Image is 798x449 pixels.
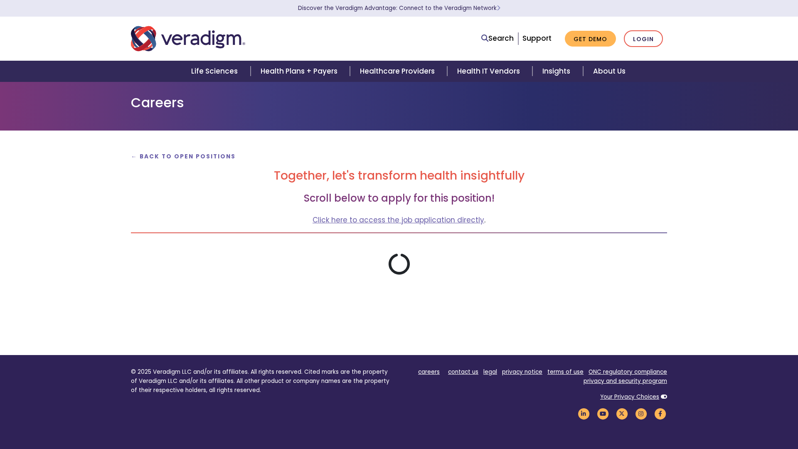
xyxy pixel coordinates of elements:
[624,30,663,47] a: Login
[131,169,667,183] h2: Together, let's transform health insightfully
[583,61,635,82] a: About Us
[131,368,393,395] p: © 2025 Veradigm LLC and/or its affiliates. All rights reserved. Cited marks are the property of V...
[313,215,484,225] a: Click here to access the job application directly
[589,368,667,376] a: ONC regulatory compliance
[653,410,667,417] a: Veradigm Facebook Link
[418,368,440,376] a: careers
[600,393,659,401] a: Your Privacy Choices
[502,368,542,376] a: privacy notice
[576,410,591,417] a: Veradigm LinkedIn Link
[565,31,616,47] a: Get Demo
[584,377,667,385] a: privacy and security program
[532,61,583,82] a: Insights
[251,61,350,82] a: Health Plans + Payers
[181,61,250,82] a: Life Sciences
[615,410,629,417] a: Veradigm Twitter Link
[131,25,245,52] img: Veradigm logo
[350,61,447,82] a: Healthcare Providers
[497,4,500,12] span: Learn More
[298,4,500,12] a: Discover the Veradigm Advantage: Connect to the Veradigm NetworkLearn More
[447,61,532,82] a: Health IT Vendors
[131,153,236,160] a: ← Back to Open Positions
[131,95,667,111] h1: Careers
[131,192,667,205] h3: Scroll below to apply for this position!
[634,410,648,417] a: Veradigm Instagram Link
[448,368,478,376] a: contact us
[483,368,497,376] a: legal
[547,368,584,376] a: terms of use
[131,215,667,226] p: .
[522,33,552,43] a: Support
[596,410,610,417] a: Veradigm YouTube Link
[481,33,514,44] a: Search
